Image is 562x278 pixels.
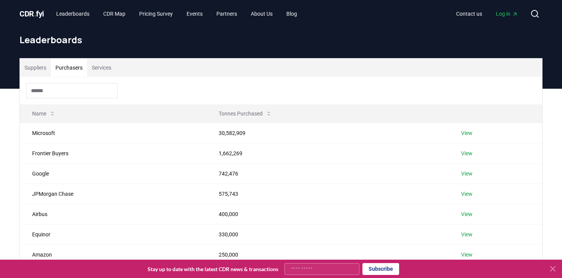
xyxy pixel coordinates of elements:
[206,184,449,204] td: 575,743
[20,163,206,184] td: Google
[133,7,179,21] a: Pricing Survey
[461,150,473,157] a: View
[97,7,132,21] a: CDR Map
[51,59,87,77] button: Purchasers
[206,204,449,224] td: 400,000
[26,106,62,121] button: Name
[20,123,206,143] td: Microsoft
[245,7,279,21] a: About Us
[87,59,116,77] button: Services
[496,10,518,18] span: Log in
[20,204,206,224] td: Airbus
[461,231,473,238] a: View
[206,163,449,184] td: 742,476
[213,106,278,121] button: Tonnes Purchased
[20,184,206,204] td: JPMorgan Chase
[450,7,524,21] nav: Main
[461,129,473,137] a: View
[206,143,449,163] td: 1,662,269
[461,251,473,258] a: View
[206,123,449,143] td: 30,582,909
[461,190,473,198] a: View
[20,143,206,163] td: Frontier Buyers
[20,244,206,265] td: Amazon
[50,7,303,21] nav: Main
[210,7,243,21] a: Partners
[206,244,449,265] td: 250,000
[180,7,209,21] a: Events
[20,224,206,244] td: Equinor
[280,7,303,21] a: Blog
[461,170,473,177] a: View
[450,7,488,21] a: Contact us
[490,7,524,21] a: Log in
[50,7,96,21] a: Leaderboards
[206,224,449,244] td: 330,000
[34,9,36,18] span: .
[19,34,543,46] h1: Leaderboards
[19,8,44,19] a: CDR.fyi
[19,9,44,18] span: CDR fyi
[20,59,51,77] button: Suppliers
[461,210,473,218] a: View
